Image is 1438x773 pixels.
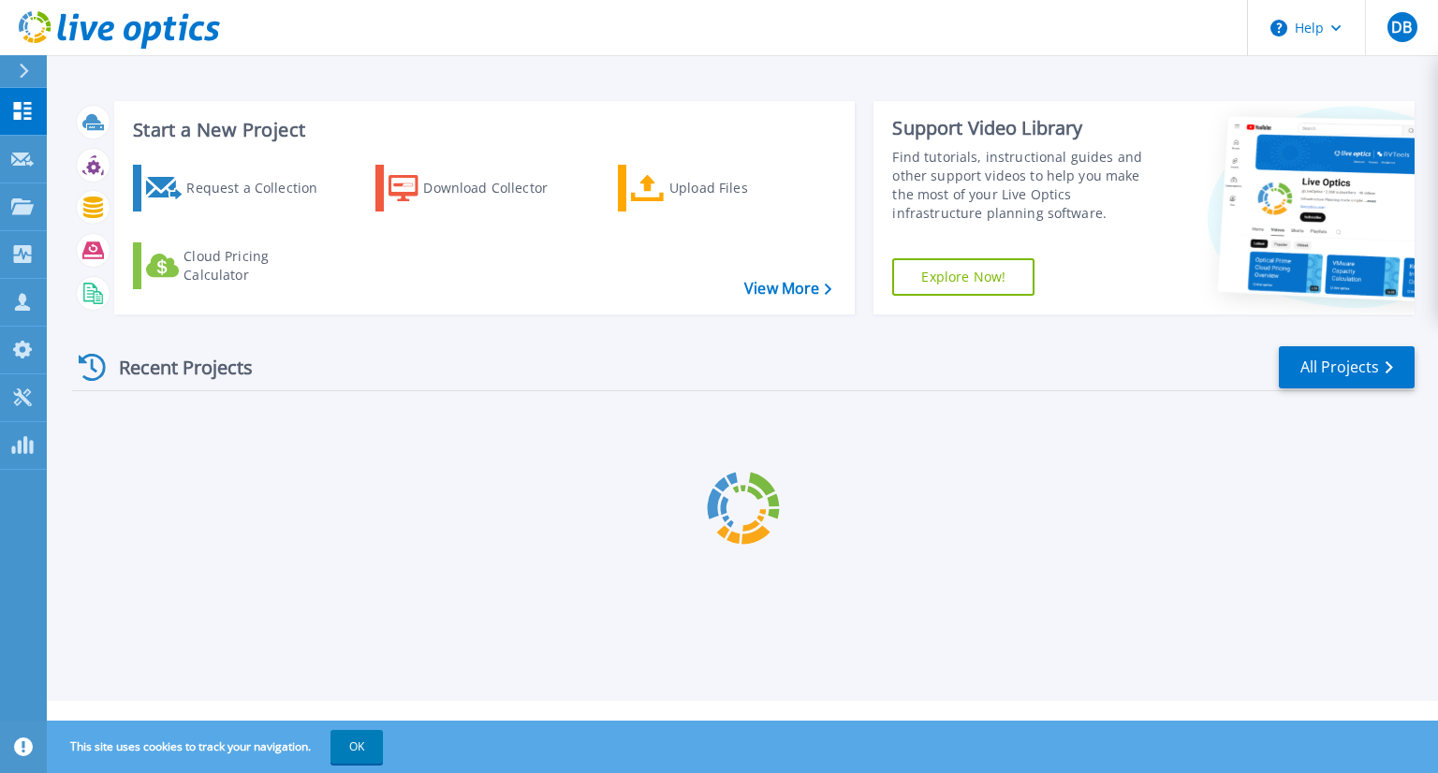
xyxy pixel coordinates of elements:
[1391,20,1412,35] span: DB
[1279,346,1415,388] a: All Projects
[375,165,584,211] a: Download Collector
[133,242,342,289] a: Cloud Pricing Calculator
[51,730,383,764] span: This site uses cookies to track your navigation.
[330,730,383,764] button: OK
[669,169,819,207] div: Upload Files
[423,169,573,207] div: Download Collector
[186,169,336,207] div: Request a Collection
[618,165,827,211] a: Upload Files
[744,280,831,298] a: View More
[892,116,1164,140] div: Support Video Library
[72,344,278,390] div: Recent Projects
[133,120,831,140] h3: Start a New Project
[892,148,1164,223] div: Find tutorials, instructional guides and other support videos to help you make the most of your L...
[183,247,333,284] div: Cloud Pricing Calculator
[892,258,1034,296] a: Explore Now!
[133,165,342,211] a: Request a Collection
